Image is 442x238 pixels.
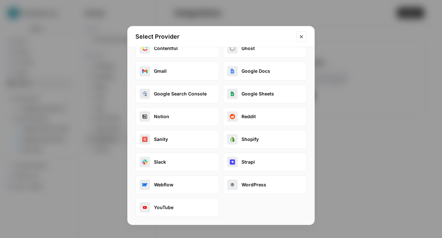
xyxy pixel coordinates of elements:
img: webflow_oauth [142,182,147,187]
img: strapi [230,159,235,165]
h2: Select Provider [135,32,292,41]
button: google_search_consoleGoogle Search Console [135,84,219,103]
button: strapiStrapi [223,153,307,171]
button: contentfulContentful [135,39,219,58]
img: contentful [142,46,147,51]
img: shopify [230,137,235,142]
button: slackSlack [135,153,219,171]
img: youtube [142,205,147,210]
button: wordpressWordPress [223,175,307,194]
button: webflow_oauthWebflow [135,175,219,194]
img: gmail [142,69,147,74]
img: notion [142,114,147,119]
button: shopifyShopify [223,130,307,149]
button: google_docsGoogle Docs [223,62,307,81]
button: gmailGmail [135,62,219,81]
button: Close modal [296,31,307,42]
button: sanitySanity [135,130,219,149]
img: google_sheets [230,91,235,96]
img: google_docs [230,69,235,74]
button: youtubeYouTube [135,198,219,217]
img: google_search_console [142,91,147,96]
button: google_sheetsGoogle Sheets [223,84,307,103]
img: reddit [230,114,235,119]
button: notionNotion [135,107,219,126]
button: ghostGhost [223,39,307,58]
img: wordpress [230,182,235,187]
img: ghost [230,46,235,51]
img: slack [142,159,147,165]
img: sanity [142,137,147,142]
button: redditReddit [223,107,307,126]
